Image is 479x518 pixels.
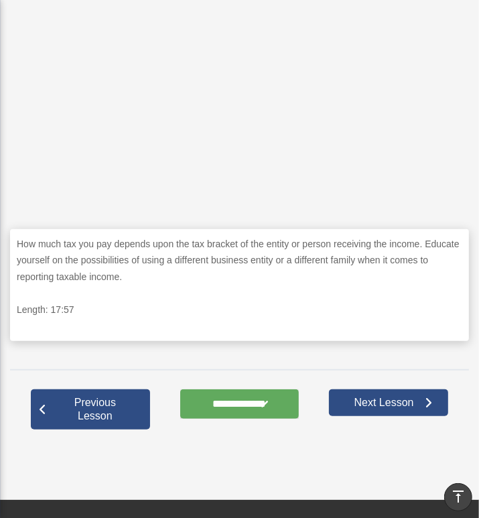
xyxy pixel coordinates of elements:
[344,396,425,409] span: Next Lesson
[17,236,462,285] p: How much tax you pay depends upon the tax bracket of the entity or person receiving the income. E...
[31,389,150,430] a: Previous Lesson
[17,302,462,318] p: Length: 17:57
[329,389,448,416] a: Next Lesson
[47,396,143,423] span: Previous Lesson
